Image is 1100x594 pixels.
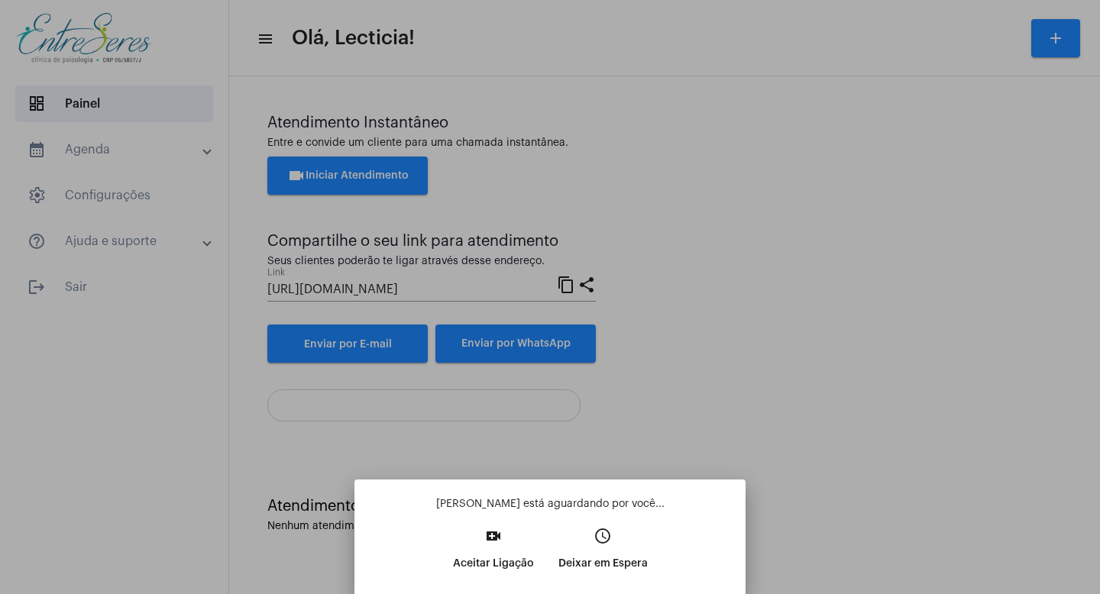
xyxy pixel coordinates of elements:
[453,550,534,577] p: Aceitar Ligação
[594,527,612,545] mat-icon: access_time
[558,550,648,577] p: Deixar em Espera
[484,527,503,545] mat-icon: video_call
[441,522,546,588] button: Aceitar Ligação
[546,522,660,588] button: Deixar em Espera
[367,496,733,512] p: [PERSON_NAME] está aguardando por você...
